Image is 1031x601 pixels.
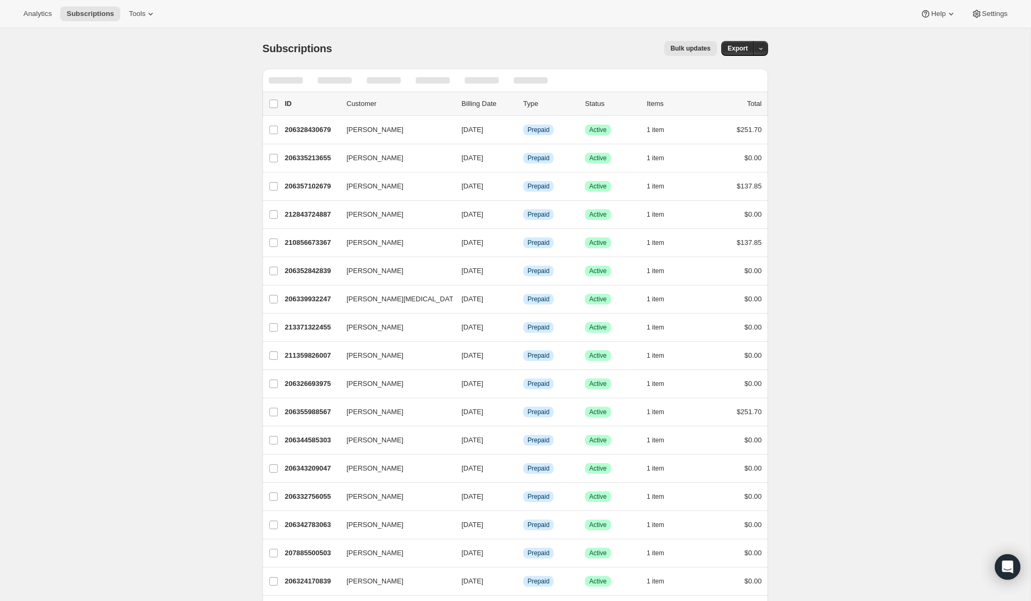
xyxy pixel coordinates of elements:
[647,489,676,504] button: 1 item
[527,577,549,586] span: Prepaid
[340,573,447,590] button: [PERSON_NAME]
[285,209,338,220] p: 212843724887
[285,235,762,250] div: 210856673367[PERSON_NAME][DATE]InfoPrepaidSuccessActive1 item$137.85
[647,408,664,416] span: 1 item
[737,182,762,190] span: $137.85
[527,380,549,388] span: Prepaid
[461,295,483,303] span: [DATE]
[347,378,403,389] span: [PERSON_NAME]
[461,408,483,416] span: [DATE]
[647,351,664,360] span: 1 item
[461,464,483,472] span: [DATE]
[647,264,676,278] button: 1 item
[647,405,676,419] button: 1 item
[347,520,403,530] span: [PERSON_NAME]
[965,6,1014,21] button: Settings
[67,10,114,18] span: Subscriptions
[647,267,664,275] span: 1 item
[744,521,762,529] span: $0.00
[285,517,762,532] div: 206342783063[PERSON_NAME][DATE]InfoPrepaidSuccessActive1 item$0.00
[527,210,549,219] span: Prepaid
[340,488,447,505] button: [PERSON_NAME]
[340,291,447,308] button: [PERSON_NAME][MEDICAL_DATA]
[744,210,762,218] span: $0.00
[647,348,676,363] button: 1 item
[527,154,549,162] span: Prepaid
[585,98,638,109] p: Status
[285,207,762,222] div: 212843724887[PERSON_NAME][DATE]InfoPrepaidSuccessActive1 item$0.00
[647,521,664,529] span: 1 item
[461,238,483,246] span: [DATE]
[347,294,459,304] span: [PERSON_NAME][MEDICAL_DATA]
[647,292,676,307] button: 1 item
[527,521,549,529] span: Prepaid
[347,98,453,109] p: Customer
[721,41,754,56] button: Export
[995,554,1020,580] div: Open Intercom Messenger
[285,125,338,135] p: 206328430679
[461,492,483,500] span: [DATE]
[461,323,483,331] span: [DATE]
[285,548,338,558] p: 207885500503
[340,150,447,167] button: [PERSON_NAME]
[461,436,483,444] span: [DATE]
[347,125,403,135] span: [PERSON_NAME]
[671,44,711,53] span: Bulk updates
[340,178,447,195] button: [PERSON_NAME]
[285,489,762,504] div: 206332756055[PERSON_NAME][DATE]InfoPrepaidSuccessActive1 item$0.00
[461,126,483,134] span: [DATE]
[285,433,762,448] div: 206344585303[PERSON_NAME][DATE]InfoPrepaidSuccessActive1 item$0.00
[589,492,607,501] span: Active
[285,435,338,446] p: 206344585303
[285,266,338,276] p: 206352842839
[523,98,576,109] div: Type
[647,492,664,501] span: 1 item
[589,323,607,332] span: Active
[60,6,120,21] button: Subscriptions
[285,153,338,163] p: 206335213655
[527,323,549,332] span: Prepaid
[347,435,403,446] span: [PERSON_NAME]
[285,348,762,363] div: 211359826007[PERSON_NAME][DATE]InfoPrepaidSuccessActive1 item$0.00
[589,267,607,275] span: Active
[285,378,338,389] p: 206326693975
[647,546,676,561] button: 1 item
[347,209,403,220] span: [PERSON_NAME]
[285,292,762,307] div: 206339932247[PERSON_NAME][MEDICAL_DATA][DATE]InfoPrepaidSuccessActive1 item$0.00
[340,375,447,392] button: [PERSON_NAME]
[744,549,762,557] span: $0.00
[744,492,762,500] span: $0.00
[747,98,762,109] p: Total
[340,516,447,533] button: [PERSON_NAME]
[461,521,483,529] span: [DATE]
[285,491,338,502] p: 206332756055
[647,577,664,586] span: 1 item
[527,182,549,191] span: Prepaid
[285,376,762,391] div: 206326693975[PERSON_NAME][DATE]InfoPrepaidSuccessActive1 item$0.00
[340,234,447,251] button: [PERSON_NAME]
[527,267,549,275] span: Prepaid
[340,262,447,279] button: [PERSON_NAME]
[728,44,748,53] span: Export
[340,347,447,364] button: [PERSON_NAME]
[647,436,664,444] span: 1 item
[461,351,483,359] span: [DATE]
[737,126,762,134] span: $251.70
[647,433,676,448] button: 1 item
[285,98,762,109] div: IDCustomerBilling DateTypeStatusItemsTotal
[347,266,403,276] span: [PERSON_NAME]
[461,380,483,388] span: [DATE]
[461,210,483,218] span: [DATE]
[347,237,403,248] span: [PERSON_NAME]
[340,545,447,562] button: [PERSON_NAME]
[285,407,338,417] p: 206355988567
[527,351,549,360] span: Prepaid
[527,436,549,444] span: Prepaid
[647,154,664,162] span: 1 item
[340,404,447,421] button: [PERSON_NAME]
[285,520,338,530] p: 206342783063
[589,577,607,586] span: Active
[647,380,664,388] span: 1 item
[647,323,664,332] span: 1 item
[589,351,607,360] span: Active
